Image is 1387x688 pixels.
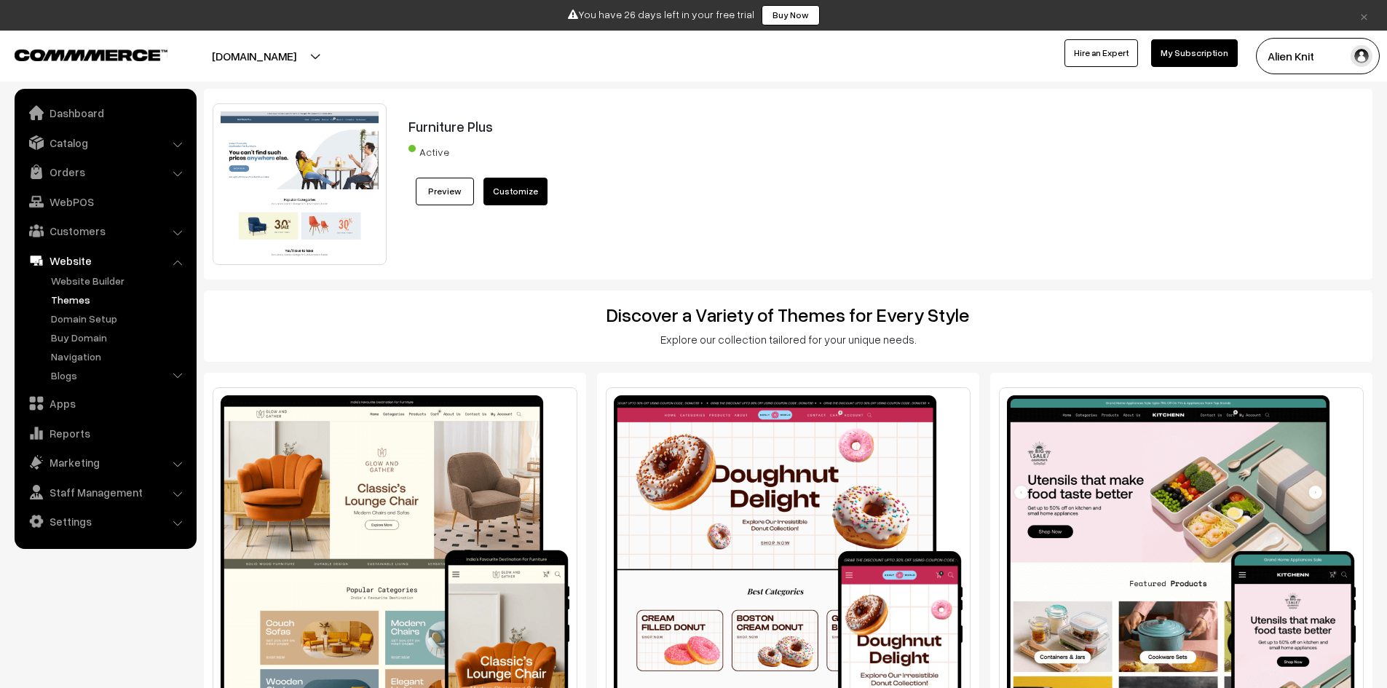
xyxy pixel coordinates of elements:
a: Dashboard [18,100,191,126]
a: Settings [18,508,191,534]
a: Orders [18,159,191,185]
a: WebPOS [18,189,191,215]
a: Buy Now [762,5,820,25]
a: Website Builder [47,273,191,288]
a: Preview [416,178,474,205]
button: [DOMAIN_NAME] [161,38,347,74]
a: × [1354,7,1374,24]
a: Domain Setup [47,311,191,326]
a: Navigation [47,349,191,364]
a: Website [18,248,191,274]
img: user [1351,45,1372,67]
a: Hire an Expert [1064,39,1138,67]
a: Themes [47,292,191,307]
button: Alien Knit [1256,38,1380,74]
span: Active [408,141,481,159]
a: Customize [483,178,548,205]
a: Reports [18,420,191,446]
a: Buy Domain [47,330,191,345]
a: Marketing [18,449,191,475]
a: My Subscription [1151,39,1238,67]
a: Blogs [47,368,191,383]
h2: Discover a Variety of Themes for Every Style [214,304,1362,326]
img: COMMMERCE [15,50,167,60]
div: You have 26 days left in your free trial [5,5,1382,25]
img: Furniture Plus [213,103,387,265]
a: Customers [18,218,191,244]
h3: Furniture Plus [408,118,1266,135]
a: Apps [18,390,191,416]
h3: Explore our collection tailored for your unique needs. [214,333,1362,346]
a: Catalog [18,130,191,156]
a: Staff Management [18,479,191,505]
a: COMMMERCE [15,45,142,63]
